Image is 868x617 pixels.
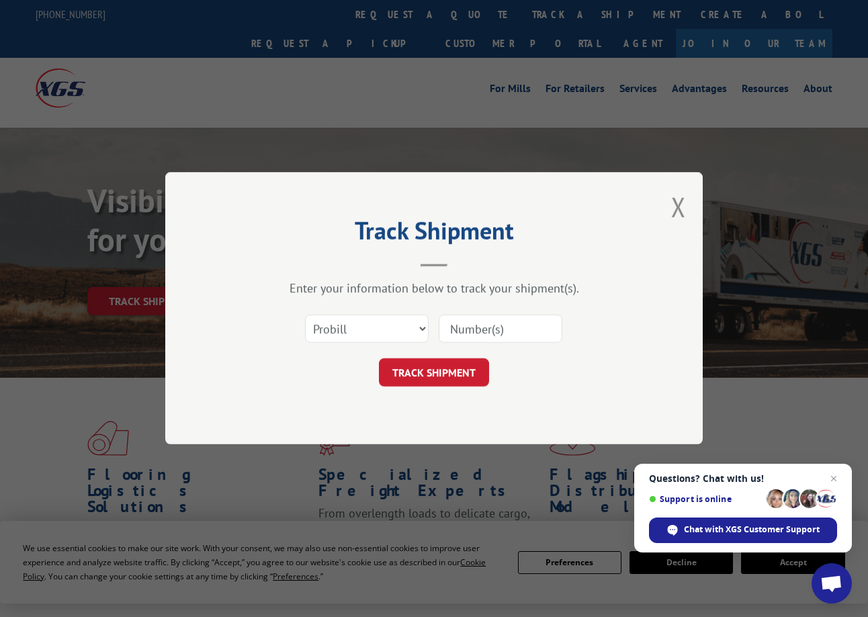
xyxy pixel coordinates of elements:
button: Close modal [671,189,686,224]
div: Open chat [812,563,852,604]
input: Number(s) [439,315,562,343]
span: Close chat [826,470,842,487]
span: Chat with XGS Customer Support [684,524,820,536]
button: TRACK SHIPMENT [379,359,489,387]
span: Questions? Chat with us! [649,473,837,484]
div: Chat with XGS Customer Support [649,518,837,543]
div: Enter your information below to track your shipment(s). [232,281,636,296]
span: Support is online [649,494,762,504]
h2: Track Shipment [232,221,636,247]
